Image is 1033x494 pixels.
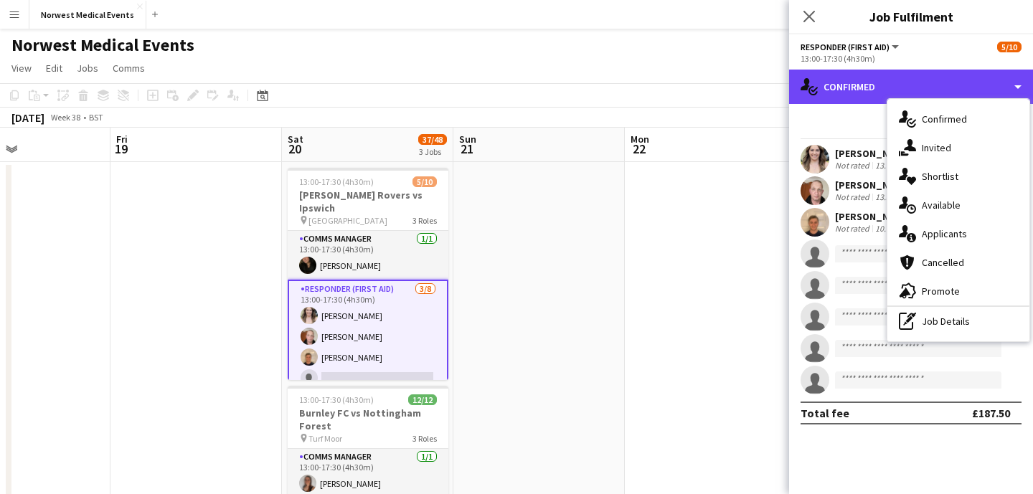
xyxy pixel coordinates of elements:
[835,160,872,171] div: Not rated
[922,170,958,183] span: Shortlist
[872,191,905,203] div: 13.5km
[789,70,1033,104] div: Confirmed
[288,189,448,214] h3: [PERSON_NAME] Rovers vs Ipswich
[114,141,128,157] span: 19
[418,134,447,145] span: 37/48
[631,133,649,146] span: Mon
[459,133,476,146] span: Sun
[789,7,1033,26] h3: Job Fulfilment
[922,285,960,298] span: Promote
[872,223,905,234] div: 10.7km
[835,191,872,203] div: Not rated
[113,62,145,75] span: Comms
[29,1,146,29] button: Norwest Medical Events
[286,141,303,157] span: 20
[46,62,62,75] span: Edit
[835,147,929,160] div: [PERSON_NAME]
[419,146,446,157] div: 3 Jobs
[801,53,1022,64] div: 13:00-17:30 (4h30m)
[116,133,128,146] span: Fri
[71,59,104,77] a: Jobs
[308,433,342,444] span: Turf Moor
[412,215,437,226] span: 3 Roles
[288,168,448,380] app-job-card: 13:00-17:30 (4h30m)5/10[PERSON_NAME] Rovers vs Ipswich [GEOGRAPHIC_DATA]3 RolesComms Manager1/113...
[801,42,890,52] span: Responder (First Aid)
[288,280,448,477] app-card-role: Responder (First Aid)3/813:00-17:30 (4h30m)[PERSON_NAME][PERSON_NAME][PERSON_NAME]
[47,112,83,123] span: Week 38
[299,394,374,405] span: 13:00-17:30 (4h30m)
[408,394,437,405] span: 12/12
[887,307,1029,336] div: Job Details
[628,141,649,157] span: 22
[457,141,476,157] span: 21
[288,133,303,146] span: Sat
[288,407,448,432] h3: Burnley FC vs Nottingham Forest
[835,223,872,234] div: Not rated
[107,59,151,77] a: Comms
[801,406,849,420] div: Total fee
[11,34,194,56] h1: Norwest Medical Events
[922,141,951,154] span: Invited
[288,231,448,280] app-card-role: Comms Manager1/113:00-17:30 (4h30m)[PERSON_NAME]
[922,199,961,212] span: Available
[6,59,37,77] a: View
[412,176,437,187] span: 5/10
[412,433,437,444] span: 3 Roles
[922,256,964,269] span: Cancelled
[922,113,967,125] span: Confirmed
[922,227,967,240] span: Applicants
[972,406,1010,420] div: £187.50
[835,210,929,223] div: [PERSON_NAME]
[801,42,901,52] button: Responder (First Aid)
[89,112,103,123] div: BST
[11,110,44,125] div: [DATE]
[872,160,905,171] div: 13.1km
[835,179,929,191] div: [PERSON_NAME]
[308,215,387,226] span: [GEOGRAPHIC_DATA]
[77,62,98,75] span: Jobs
[40,59,68,77] a: Edit
[11,62,32,75] span: View
[997,42,1022,52] span: 5/10
[299,176,374,187] span: 13:00-17:30 (4h30m)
